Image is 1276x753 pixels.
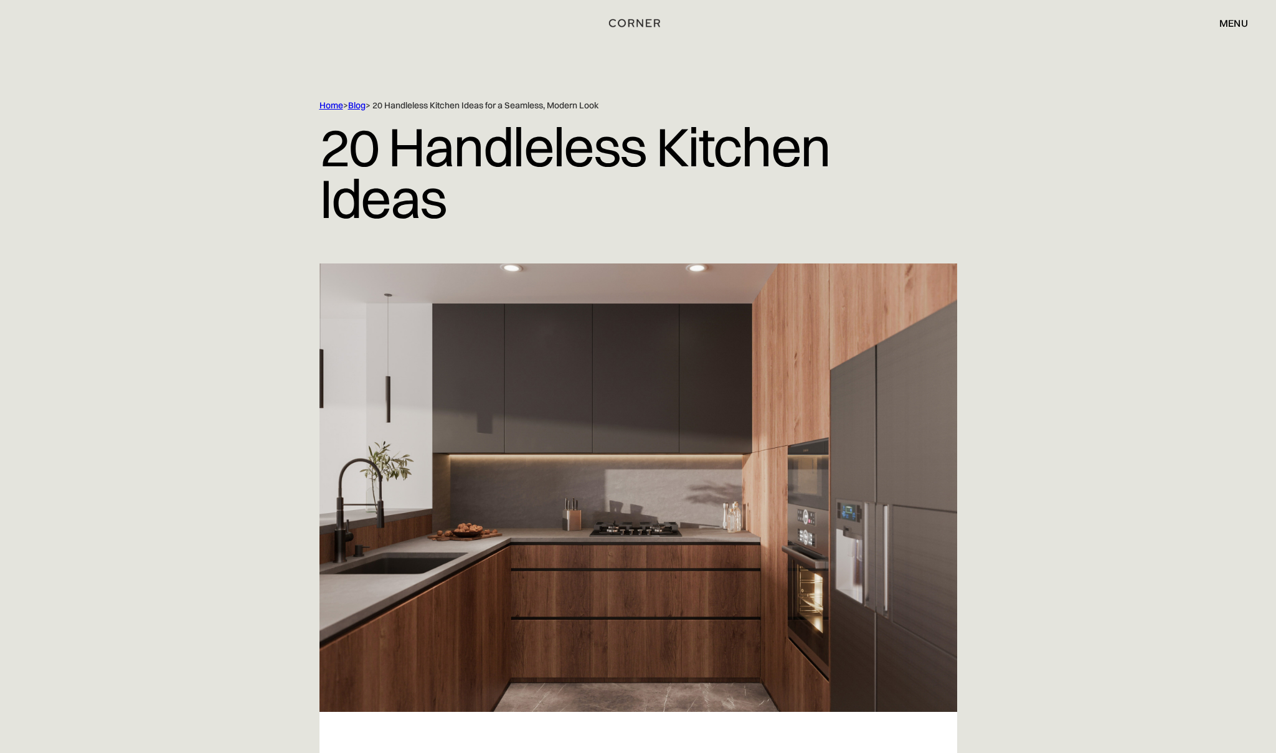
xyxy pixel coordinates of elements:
[1219,18,1248,28] div: menu
[319,100,343,111] a: Home
[1207,12,1248,34] div: menu
[582,15,694,31] a: home
[319,111,957,234] h1: 20 Handleless Kitchen Ideas
[319,100,905,111] div: > > 20 Handleless Kitchen Ideas for a Seamless, Modern Look
[348,100,366,111] a: Blog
